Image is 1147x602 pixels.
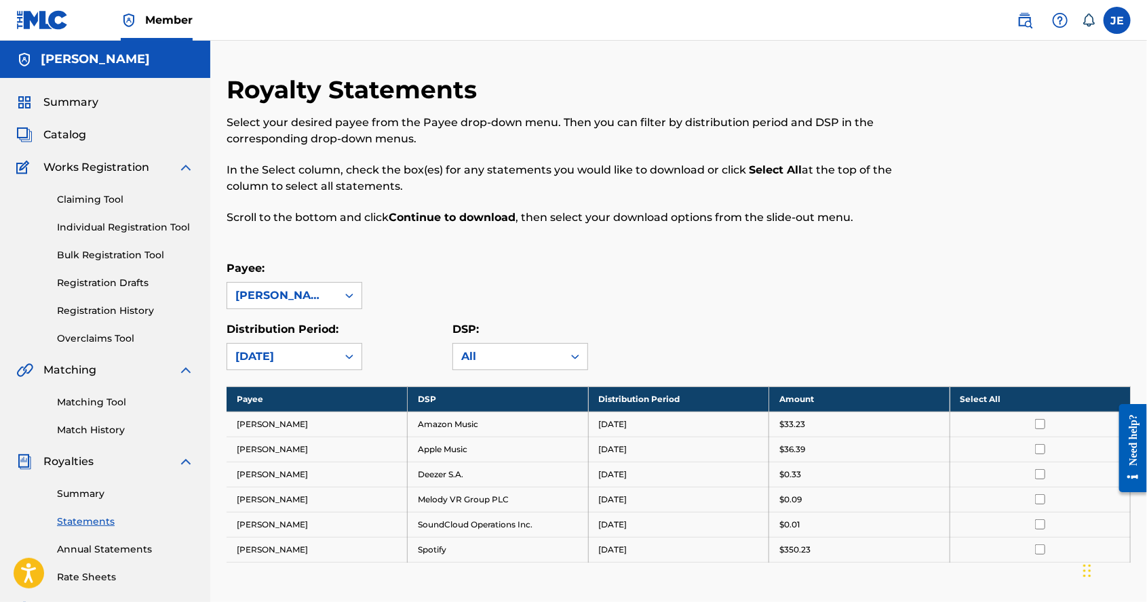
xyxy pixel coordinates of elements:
[1017,12,1033,28] img: search
[16,454,33,470] img: Royalties
[57,193,194,207] a: Claiming Tool
[43,454,94,470] span: Royalties
[121,12,137,28] img: Top Rightsholder
[408,512,589,537] td: SoundCloud Operations Inc.
[16,94,33,111] img: Summary
[57,542,194,557] a: Annual Statements
[227,209,922,226] p: Scroll to the bottom and click , then select your download options from the slide-out menu.
[16,127,86,143] a: CatalogCatalog
[57,332,194,346] a: Overclaims Tool
[227,115,922,147] p: Select your desired payee from the Payee drop-down menu. Then you can filter by distribution peri...
[950,386,1131,412] th: Select All
[588,437,769,462] td: [DATE]
[227,512,408,537] td: [PERSON_NAME]
[227,462,408,487] td: [PERSON_NAME]
[227,262,265,275] label: Payee:
[408,412,589,437] td: Amazon Music
[452,323,479,336] label: DSP:
[1047,7,1074,34] div: Help
[57,395,194,409] a: Matching Tool
[227,412,408,437] td: [PERSON_NAME]
[227,323,338,336] label: Distribution Period:
[779,519,800,531] p: $0.01
[408,386,589,412] th: DSP
[57,423,194,437] a: Match History
[227,487,408,512] td: [PERSON_NAME]
[588,462,769,487] td: [DATE]
[408,487,589,512] td: Melody VR Group PLC
[235,287,329,304] div: [PERSON_NAME]
[227,437,408,462] td: [PERSON_NAME]
[1109,394,1147,503] iframe: Resource Center
[779,418,805,430] p: $33.23
[588,537,769,562] td: [DATE]
[1082,14,1095,27] div: Notifications
[16,362,33,378] img: Matching
[588,386,769,412] th: Distribution Period
[43,159,149,176] span: Works Registration
[235,348,329,365] div: [DATE]
[1083,550,1091,591] div: Drag
[57,276,194,290] a: Registration Drafts
[16,10,69,30] img: MLC Logo
[769,386,950,412] th: Amount
[588,487,769,512] td: [DATE]
[779,544,811,556] p: $350.23
[227,537,408,562] td: [PERSON_NAME]
[145,12,193,28] span: Member
[779,494,802,506] p: $0.09
[16,127,33,143] img: Catalog
[408,437,589,462] td: Apple Music
[16,94,98,111] a: SummarySummary
[1052,12,1068,28] img: help
[178,159,194,176] img: expand
[779,468,801,481] p: $0.33
[57,487,194,501] a: Summary
[57,515,194,529] a: Statements
[178,454,194,470] img: expand
[57,248,194,262] a: Bulk Registration Tool
[57,220,194,235] a: Individual Registration Tool
[1079,537,1147,602] iframe: Chat Widget
[57,570,194,584] a: Rate Sheets
[16,159,34,176] img: Works Registration
[408,462,589,487] td: Deezer S.A.
[43,94,98,111] span: Summary
[749,163,802,176] strong: Select All
[43,362,96,378] span: Matching
[389,211,516,224] strong: Continue to download
[178,362,194,378] img: expand
[227,75,484,105] h2: Royalty Statements
[227,162,922,195] p: In the Select column, check the box(es) for any statements you would like to download or click at...
[588,412,769,437] td: [DATE]
[57,304,194,318] a: Registration History
[588,512,769,537] td: [DATE]
[1104,7,1131,34] div: User Menu
[43,127,86,143] span: Catalog
[1011,7,1038,34] a: Public Search
[408,537,589,562] td: Spotify
[41,52,150,67] h5: JEREMY ELBERTSON
[461,348,555,365] div: All
[779,443,805,456] p: $36.39
[16,52,33,68] img: Accounts
[227,386,408,412] th: Payee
